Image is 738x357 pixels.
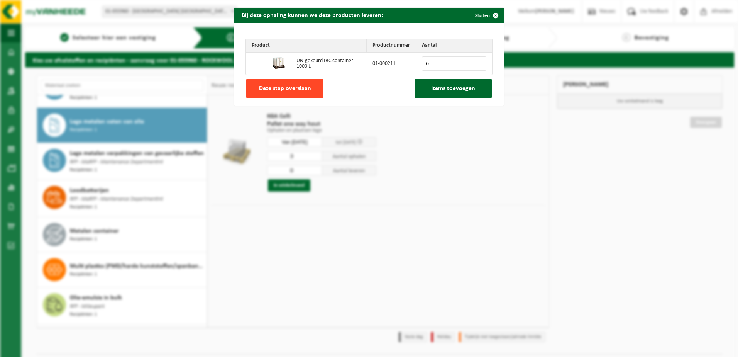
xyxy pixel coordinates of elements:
[469,8,503,23] button: Sluiten
[416,39,492,53] th: Aantal
[415,79,492,98] button: Items toevoegen
[367,53,416,75] td: 01-000211
[273,57,285,69] img: 01-000211
[367,39,416,53] th: Productnummer
[431,85,475,92] span: Items toevoegen
[234,8,391,22] h2: Bij deze ophaling kunnen we deze producten leveren:
[246,79,323,98] button: Deze stap overslaan
[246,39,367,53] th: Product
[291,53,367,75] td: UN-gekeurd IBC container 1000 L
[259,85,311,92] span: Deze stap overslaan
